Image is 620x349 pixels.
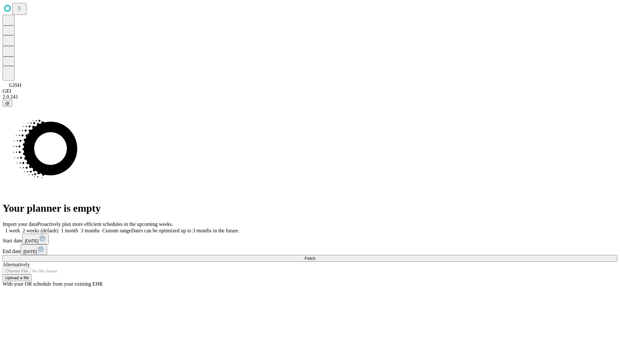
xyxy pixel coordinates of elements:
h1: Your planner is empty [3,202,617,214]
span: 3 months [81,228,100,233]
span: With your OR schedule from your existing EHR [3,281,103,287]
span: Fetch [305,256,315,261]
span: Custom range [102,228,131,233]
span: GJSH [9,82,21,88]
span: Alternatively [3,262,30,267]
span: 2 weeks (default) [23,228,58,233]
span: [DATE] [23,249,37,254]
span: [DATE] [25,238,38,243]
span: Dates can be optimized up to 3 months in the future. [131,228,239,233]
span: 1 week [5,228,20,233]
div: Start date [3,234,617,244]
button: @ [3,100,12,107]
button: Upload a file [3,274,32,281]
button: [DATE] [21,244,47,255]
span: Import your data [3,221,37,227]
div: End date [3,244,617,255]
button: [DATE] [22,234,49,244]
button: Fetch [3,255,617,262]
span: @ [5,101,10,106]
span: 1 month [61,228,78,233]
div: 2.0.241 [3,94,617,100]
span: Proactively plan more efficient schedules in the upcoming weeks. [37,221,173,227]
div: GEI [3,88,617,94]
